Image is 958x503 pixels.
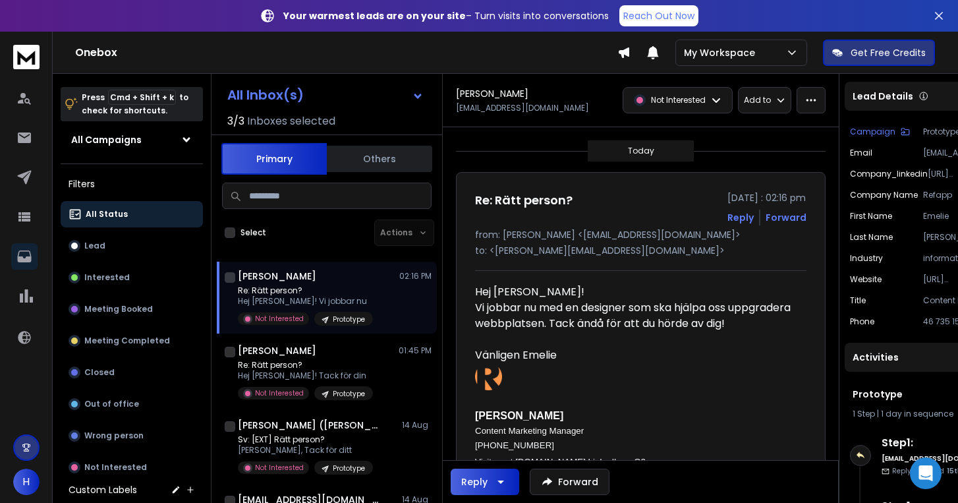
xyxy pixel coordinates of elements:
button: Not Interested [61,454,203,481]
span: Content Marketing Manager [475,426,584,436]
p: – Turn visits into conversations [283,9,609,22]
span: 3 / 3 [227,113,244,129]
button: Meeting Completed [61,328,203,354]
p: Out of office [84,399,139,409]
span: 1 Step [853,408,875,419]
p: Today [628,146,654,156]
div: Forward [766,211,806,224]
button: All Inbox(s) [217,82,434,108]
p: Lead [84,241,105,251]
p: Prototype [333,314,365,324]
button: Lead [61,233,203,259]
button: All Status [61,201,203,227]
h3: Filters [61,175,203,193]
button: Out of office [61,391,203,417]
p: Sv: [EXT] Rätt person? [238,434,373,445]
p: Not Interested [651,95,706,105]
span: , or [621,457,634,467]
p: Company Name [850,190,918,200]
h1: [PERSON_NAME] [238,344,316,357]
p: Interested [84,272,130,283]
p: 02:16 PM [399,271,432,281]
button: Forward [530,469,609,495]
img: logo [13,45,40,69]
p: Meeting Completed [84,336,170,346]
span: [PERSON_NAME] [475,410,563,421]
div: Vänligen Emelie [475,347,796,363]
a: Reach Out Now [619,5,698,26]
strong: Your warmest leads are on your site [283,9,466,22]
h3: Custom Labels [69,483,137,496]
img: 2pjACYrWcPSTp3I7x_I0nynRhOxwR8PXdDPGvmRYtodSql-r7ccbVnKgDx4asve047v5OjO8zoaurOEdlO7-8X9-Pi0P-O5Nf... [475,363,502,390]
p: Reach Out Now [623,9,694,22]
div: Vi jobbar nu med en designer som ska hjälpa oss uppgradera webbplatsen. Tack ändå för att du hörd... [475,300,796,332]
span: [PHONE_NUMBER] [475,440,554,450]
p: Re: Rätt person? [238,360,373,370]
p: Not Interested [255,463,304,473]
h3: Inboxes selected [247,113,335,129]
button: Wrong person [61,423,203,449]
p: Meeting Booked [84,304,153,314]
p: Closed [84,367,115,378]
p: Re: Rätt person? [238,285,373,296]
h1: [PERSON_NAME] [238,270,316,283]
p: Lead Details [853,90,913,103]
button: Closed [61,359,203,386]
p: 14 Aug [402,420,432,430]
p: Hej [PERSON_NAME]! Vi jobbar nu [238,296,373,307]
h1: All Inbox(s) [227,88,304,102]
p: Phone [850,316,874,327]
p: Not Interested [255,314,304,324]
button: All Campaigns [61,127,203,153]
p: title [850,295,866,306]
button: Others [327,144,432,173]
a: LinkedIn [588,454,621,469]
p: First Name [850,211,892,222]
div: Reply [461,475,488,488]
a: [DOMAIN_NAME] [515,454,586,469]
span: 1 day in sequence [881,408,953,419]
button: Campaign [850,127,910,137]
div: Hej [PERSON_NAME]! [475,284,796,300]
p: Get Free Credits [851,46,926,59]
button: H [13,469,40,495]
p: from: [PERSON_NAME] <[EMAIL_ADDRESS][DOMAIN_NAME]> [475,228,806,241]
span: LinkedIn [588,457,621,467]
div: Open Intercom Messenger [910,458,942,489]
label: Select [240,227,266,238]
p: 01:45 PM [399,345,432,356]
h1: Re: Rätt person? [475,191,573,210]
h1: All Campaigns [71,133,142,146]
h1: [PERSON_NAME] [456,87,528,100]
span: [DOMAIN_NAME] [515,457,586,467]
span: , [586,457,588,467]
p: website [850,274,882,285]
button: Meeting Booked [61,296,203,322]
p: All Status [86,209,128,220]
a: G2 [634,454,646,469]
p: [EMAIL_ADDRESS][DOMAIN_NAME] [456,103,589,113]
span: Visit us at [475,457,513,467]
p: Email [850,148,872,158]
p: Hej [PERSON_NAME]! Tack för din [238,370,373,381]
button: Get Free Credits [823,40,935,66]
button: Reply [727,211,754,224]
p: company_linkedin [850,169,928,179]
span: Cmd + Shift + k [108,90,176,105]
button: Reply [451,469,519,495]
button: Primary [221,143,327,175]
p: Campaign [850,127,895,137]
p: Press to check for shortcuts. [82,91,188,117]
p: Add to [744,95,771,105]
p: [PERSON_NAME], Tack för ditt [238,445,373,456]
p: [DATE] : 02:16 pm [727,191,806,204]
button: Interested [61,264,203,291]
p: My Workspace [684,46,760,59]
h1: Onebox [75,45,617,61]
p: Prototype [333,389,365,399]
p: Not Interested [84,462,147,473]
p: Not Interested [255,388,304,398]
p: to: <[PERSON_NAME][EMAIL_ADDRESS][DOMAIN_NAME]> [475,244,806,257]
